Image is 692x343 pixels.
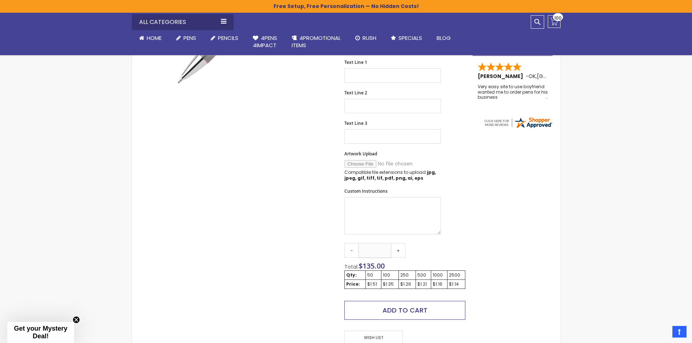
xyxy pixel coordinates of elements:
[359,261,385,271] span: $
[367,281,380,287] div: $1.51
[437,34,451,42] span: Blog
[346,281,360,287] strong: Price:
[483,116,553,129] img: 4pens.com widget logo
[363,261,385,271] span: 135.00
[478,84,548,100] div: Very easy site to use boyfriend wanted me to order pens for his business
[478,73,526,80] span: [PERSON_NAME]
[344,120,367,126] span: Text Line 3
[554,15,562,21] span: 100
[367,272,380,278] div: 50
[344,59,367,65] span: Text Line 1
[672,326,687,338] a: Top
[400,281,414,287] div: $1.26
[433,281,446,287] div: $1.16
[169,30,203,46] a: Pens
[284,30,348,54] a: 4PROMOTIONALITEMS
[383,306,428,315] span: Add to Cart
[384,30,429,46] a: Specials
[449,281,464,287] div: $1.14
[344,90,367,96] span: Text Line 2
[529,73,536,80] span: OK
[429,30,458,46] a: Blog
[344,169,436,181] strong: jpg, jpeg, gif, tiff, tif, pdf, png, ai, eps
[132,30,169,46] a: Home
[246,30,284,54] a: 4Pens4impact
[344,188,388,194] span: Custom Instructions
[132,14,234,30] div: All Categories
[73,316,80,323] button: Close teaser
[253,34,277,49] span: 4Pens 4impact
[147,34,162,42] span: Home
[203,30,246,46] a: Pencils
[383,281,397,287] div: $1.35
[483,124,553,131] a: 4pens.com certificate URL
[526,73,590,80] span: - ,
[548,15,561,28] a: 100
[537,73,590,80] span: [GEOGRAPHIC_DATA]
[344,263,359,270] span: Total:
[7,322,74,343] div: Get your Mystery Deal!Close teaser
[383,272,397,278] div: 100
[398,34,422,42] span: Specials
[292,34,341,49] span: 4PROMOTIONAL ITEMS
[433,272,446,278] div: 1000
[391,243,405,258] a: +
[344,243,359,258] a: -
[346,272,357,278] strong: Qty:
[344,301,465,320] button: Add to Cart
[183,34,196,42] span: Pens
[218,34,238,42] span: Pencils
[400,272,414,278] div: 250
[363,34,376,42] span: Rush
[417,281,429,287] div: $1.21
[449,272,464,278] div: 2500
[344,170,441,181] p: Compatible file extensions to upload:
[344,151,377,157] span: Artwork Upload
[417,272,429,278] div: 500
[14,325,67,340] span: Get your Mystery Deal!
[348,30,384,46] a: Rush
